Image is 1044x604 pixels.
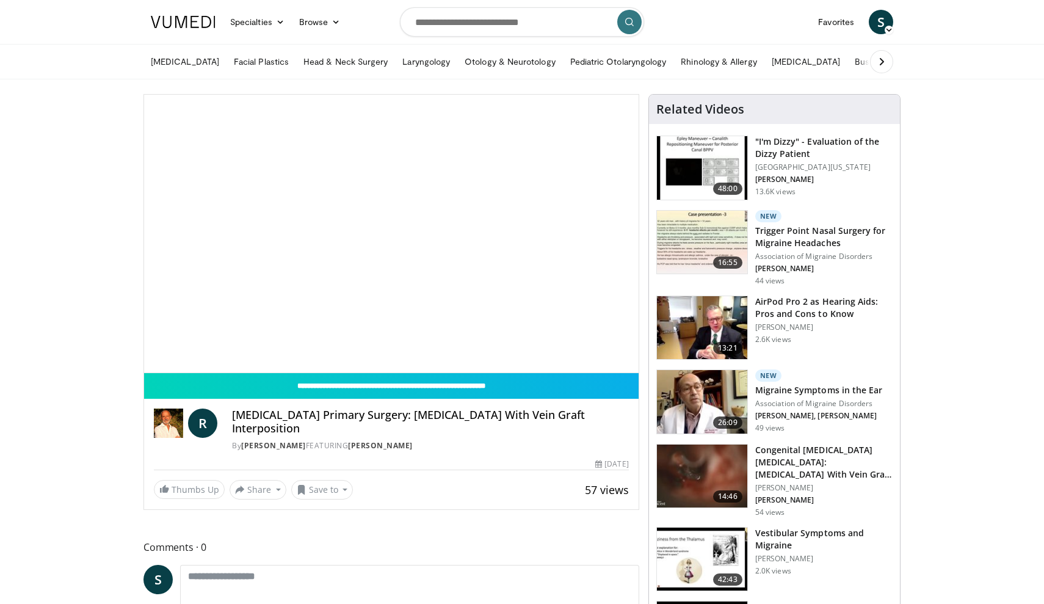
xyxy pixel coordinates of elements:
[595,459,628,470] div: [DATE]
[755,411,883,421] p: [PERSON_NAME], [PERSON_NAME]
[656,444,893,517] a: 14:46 Congenital [MEDICAL_DATA] [MEDICAL_DATA]: [MEDICAL_DATA] With Vein Graft Interpositi… [PERS...
[755,276,785,286] p: 44 views
[755,554,893,564] p: [PERSON_NAME]
[656,136,893,200] a: 48:00 "I'm Dizzy" - Evaluation of the Dizzy Patient [GEOGRAPHIC_DATA][US_STATE] [PERSON_NAME] 13....
[755,483,893,493] p: [PERSON_NAME]
[154,409,183,438] img: Dr Robert Vincent
[143,539,639,555] span: Comments 0
[296,49,395,74] a: Head & Neck Surgery
[755,566,791,576] p: 2.0K views
[232,409,629,435] h4: [MEDICAL_DATA] Primary Surgery: [MEDICAL_DATA] With Vein Graft Interposition
[227,49,296,74] a: Facial Plastics
[755,264,893,274] p: [PERSON_NAME]
[755,225,893,249] h3: Trigger Point Nasal Surgery for Migraine Headaches
[292,10,348,34] a: Browse
[713,490,742,503] span: 14:46
[764,49,847,74] a: [MEDICAL_DATA]
[656,296,893,360] a: 13:21 AirPod Pro 2 as Hearing Aids: Pros and Cons to Know [PERSON_NAME] 2.6K views
[656,527,893,592] a: 42:43 Vestibular Symptoms and Migraine [PERSON_NAME] 2.0K views
[657,296,747,360] img: a78774a7-53a7-4b08-bcf0-1e3aa9dc638f.150x105_q85_crop-smart_upscale.jpg
[811,10,861,34] a: Favorites
[713,342,742,354] span: 13:21
[144,95,639,373] video-js: Video Player
[755,508,785,517] p: 54 views
[154,480,225,499] a: Thumbs Up
[657,445,747,508] img: e210fff0-48dc-401d-a588-2414379ba01b.150x105_q85_crop-smart_upscale.jpg
[657,136,747,200] img: 5373e1fe-18ae-47e7-ad82-0c604b173657.150x105_q85_crop-smart_upscale.jpg
[656,210,893,286] a: 16:55 New Trigger Point Nasal Surgery for Migraine Headaches Association of Migraine Disorders [P...
[869,10,893,34] a: S
[755,495,893,505] p: [PERSON_NAME]
[291,480,353,500] button: Save to
[713,573,742,586] span: 42:43
[847,49,910,74] a: Business
[755,210,782,222] p: New
[188,409,217,438] a: R
[400,7,644,37] input: Search topics, interventions
[755,384,883,396] h3: Migraine Symptoms in the Ear
[657,211,747,274] img: fb121519-7efd-4119-8941-0107c5611251.150x105_q85_crop-smart_upscale.jpg
[755,399,883,409] p: Association of Migraine Disorders
[755,187,796,197] p: 13.6K views
[755,322,893,332] p: [PERSON_NAME]
[230,480,286,500] button: Share
[457,49,562,74] a: Otology & Neurotology
[755,296,893,320] h3: AirPod Pro 2 as Hearing Aids: Pros and Cons to Know
[143,49,227,74] a: [MEDICAL_DATA]
[656,102,744,117] h4: Related Videos
[657,370,747,434] img: 8017e85c-b799-48eb-8797-5beb0e975819.150x105_q85_crop-smart_upscale.jpg
[143,565,173,594] a: S
[713,183,742,195] span: 48:00
[395,49,457,74] a: Laryngology
[223,10,292,34] a: Specialties
[755,423,785,433] p: 49 views
[348,440,413,451] a: [PERSON_NAME]
[755,136,893,160] h3: "I'm Dizzy" - Evaluation of the Dizzy Patient
[755,444,893,481] h3: Congenital [MEDICAL_DATA] [MEDICAL_DATA]: [MEDICAL_DATA] With Vein Graft Interpositi…
[585,482,629,497] span: 57 views
[563,49,674,74] a: Pediatric Otolaryngology
[755,335,791,344] p: 2.6K views
[713,417,742,429] span: 26:09
[755,175,893,184] p: [PERSON_NAME]
[241,440,306,451] a: [PERSON_NAME]
[673,49,764,74] a: Rhinology & Allergy
[151,16,216,28] img: VuMedi Logo
[657,528,747,591] img: 5981515a-14bc-4275-ad5e-7ce3b63924e5.150x105_q85_crop-smart_upscale.jpg
[232,440,629,451] div: By FEATURING
[755,162,893,172] p: [GEOGRAPHIC_DATA][US_STATE]
[755,369,782,382] p: New
[755,527,893,551] h3: Vestibular Symptoms and Migraine
[755,252,893,261] p: Association of Migraine Disorders
[656,369,893,434] a: 26:09 New Migraine Symptoms in the Ear Association of Migraine Disorders [PERSON_NAME], [PERSON_N...
[713,257,742,269] span: 16:55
